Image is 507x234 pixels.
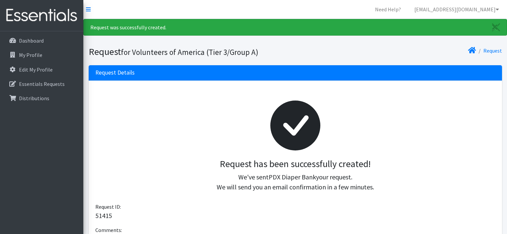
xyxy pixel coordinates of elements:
a: Request [483,47,502,54]
p: We've sent your request. We will send you an email confirmation in a few minutes. [101,172,490,192]
h3: Request Details [95,69,135,76]
p: Edit My Profile [19,66,53,73]
p: Essentials Requests [19,81,65,87]
p: Distributions [19,95,49,102]
span: Comments: [95,227,122,233]
a: Distributions [3,92,81,105]
a: Dashboard [3,34,81,47]
a: Close [485,19,507,35]
a: My Profile [3,48,81,62]
a: Essentials Requests [3,77,81,91]
span: PDX Diaper Bank [269,173,316,181]
h3: Request has been successfully created! [101,158,490,170]
p: 51415 [95,211,495,221]
div: Request was successfully created. [83,19,507,36]
a: Need Help? [370,3,406,16]
h1: Request [89,46,293,58]
small: for Volunteers of America (Tier 3/Group A) [121,47,258,57]
p: My Profile [19,52,42,58]
img: HumanEssentials [3,4,81,27]
a: Edit My Profile [3,63,81,76]
a: [EMAIL_ADDRESS][DOMAIN_NAME] [409,3,504,16]
p: Dashboard [19,37,44,44]
span: Request ID: [95,203,121,210]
